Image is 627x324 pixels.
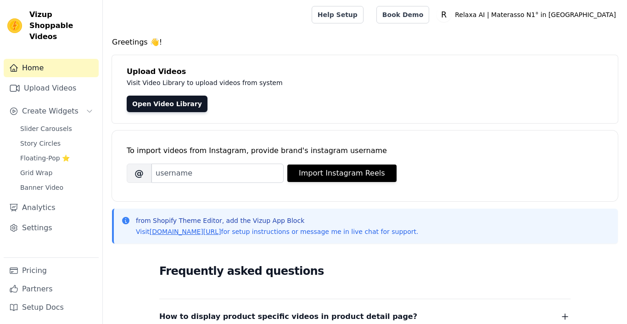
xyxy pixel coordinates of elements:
span: Story Circles [20,139,61,148]
h4: Upload Videos [127,66,603,77]
p: Visit for setup instructions or message me in live chat for support. [136,227,418,236]
button: Import Instagram Reels [287,165,397,182]
a: Help Setup [312,6,364,23]
a: Upload Videos [4,79,99,97]
a: Banner Video [15,181,99,194]
p: Relaxa AI | Materasso N1° in [GEOGRAPHIC_DATA] [451,6,620,23]
span: Grid Wrap [20,168,52,177]
span: Floating-Pop ⭐ [20,153,70,163]
p: from Shopify Theme Editor, add the Vizup App Block [136,216,418,225]
a: Book Demo [376,6,429,23]
input: username [151,164,284,183]
a: Pricing [4,261,99,280]
span: @ [127,164,151,183]
a: Setup Docs [4,298,99,317]
a: Story Circles [15,137,99,150]
span: Banner Video [20,183,63,192]
button: Create Widgets [4,102,99,120]
h4: Greetings 👋! [112,37,618,48]
button: How to display product specific videos in product detail page? [159,310,571,323]
a: Analytics [4,199,99,217]
a: Open Video Library [127,96,207,112]
text: R [441,10,447,19]
a: Home [4,59,99,77]
a: Floating-Pop ⭐ [15,152,99,165]
a: Partners [4,280,99,298]
a: Slider Carousels [15,122,99,135]
img: Vizup [7,18,22,33]
span: Slider Carousels [20,124,72,133]
span: Vizup Shoppable Videos [29,9,95,42]
p: Visit Video Library to upload videos from system [127,77,538,88]
a: Grid Wrap [15,166,99,179]
span: How to display product specific videos in product detail page? [159,310,417,323]
div: To import videos from Instagram, provide brand's instagram username [127,145,603,156]
a: [DOMAIN_NAME][URL] [150,228,221,235]
h2: Frequently asked questions [159,262,571,280]
button: R Relaxa AI | Materasso N1° in [GEOGRAPHIC_DATA] [437,6,620,23]
a: Settings [4,219,99,237]
span: Create Widgets [22,106,78,117]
